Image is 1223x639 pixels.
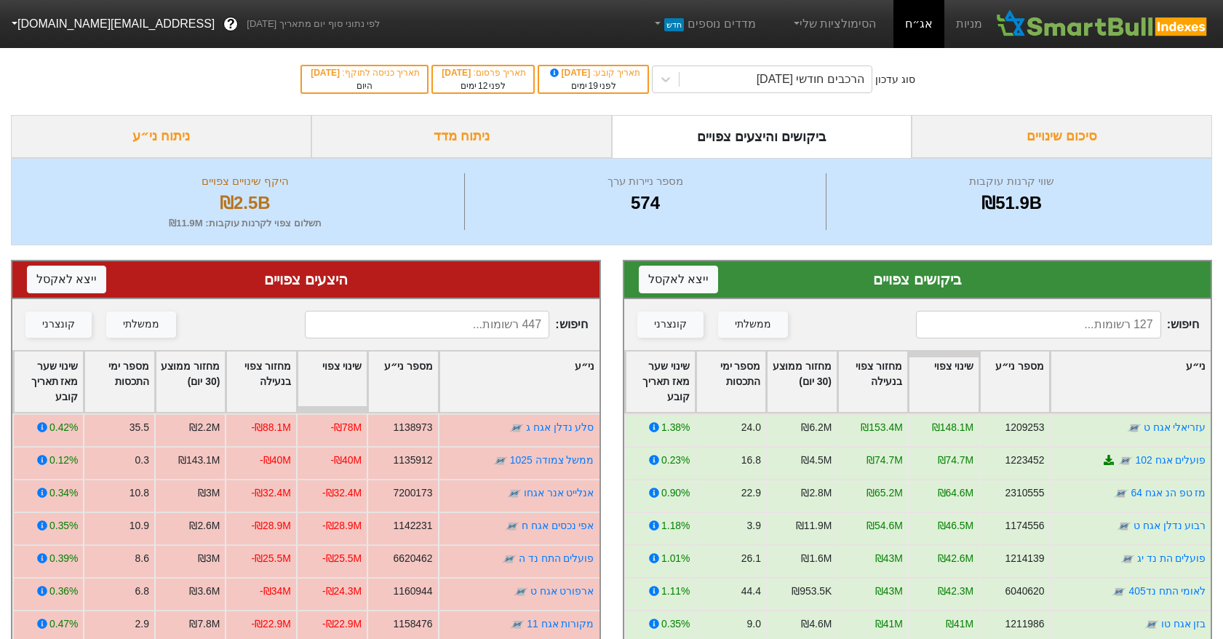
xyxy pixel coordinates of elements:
a: הסימולציות שלי [785,9,883,39]
span: ? [227,15,235,34]
div: 0.39% [49,551,78,566]
div: 1138973 [393,420,432,435]
div: -₪28.9M [322,518,362,533]
button: קונצרני [25,311,92,338]
div: 1142231 [393,518,432,533]
div: 0.36% [49,584,78,599]
div: ₪46.5M [937,518,973,533]
div: לפני ימים [440,79,526,92]
a: לאומי התח נד405 [1128,585,1206,597]
div: 1160944 [393,584,432,599]
div: ₪65.2M [867,485,903,501]
div: ₪148.1M [931,420,973,435]
span: לפי נתוני סוף יום מתאריך [DATE] [247,17,380,31]
button: ממשלתי [106,311,176,338]
div: ניתוח מדד [311,115,612,158]
div: 44.4 [741,584,760,599]
div: -₪25.5M [322,551,362,566]
img: SmartBull [994,9,1211,39]
div: ניתוח ני״ע [11,115,311,158]
div: Toggle SortBy [84,352,154,412]
div: ₪41M [875,616,902,632]
div: ₪3M [198,551,220,566]
span: 12 [478,81,487,91]
div: Toggle SortBy [226,352,295,412]
div: -₪88.1M [251,420,290,435]
div: 8.6 [135,551,149,566]
div: 1.01% [661,551,690,566]
div: 24.0 [741,420,760,435]
img: tase link [1118,453,1133,468]
img: tase link [502,552,517,566]
a: עזריאלי אגח ט [1143,421,1206,433]
div: ₪153.4M [861,420,902,435]
div: ₪54.6M [867,518,903,533]
div: Toggle SortBy [909,352,978,412]
div: ₪2.5B [30,190,461,216]
div: 1223452 [1005,453,1044,468]
div: Toggle SortBy [156,352,225,412]
div: תאריך פרסום : [440,66,526,79]
span: [DATE] [442,68,473,78]
div: Toggle SortBy [439,352,599,412]
div: 6620462 [393,551,432,566]
div: ₪51.9B [830,190,1193,216]
div: 6040620 [1005,584,1044,599]
div: 0.35% [49,518,78,533]
img: tase link [505,519,519,533]
div: ₪4.6M [801,616,832,632]
div: ₪2.6M [189,518,220,533]
div: ₪6.2M [801,420,832,435]
input: 447 רשומות... [305,311,549,338]
span: [DATE] [548,68,593,78]
div: ₪3M [198,485,220,501]
div: ₪43M [875,584,902,599]
div: ₪2.2M [189,420,220,435]
div: הרכבים חודשי [DATE] [757,71,864,88]
div: 0.23% [661,453,690,468]
div: 2310555 [1005,485,1044,501]
div: 22.9 [741,485,760,501]
div: Toggle SortBy [368,352,437,412]
div: -₪28.9M [251,518,290,533]
div: ממשלתי [735,317,771,333]
a: פועלים התח נד ה [519,552,594,564]
div: סיכום שינויים [912,115,1212,158]
div: 9.0 [746,616,760,632]
img: tase link [493,453,508,468]
div: -₪32.4M [322,485,362,501]
div: 1211986 [1005,616,1044,632]
div: תשלום צפוי לקרנות עוקבות : ₪11.9M [30,216,461,231]
div: ₪953.5K [792,584,832,599]
a: סלע נדלן אגח ג [526,421,594,433]
a: ממשל צמודה 1025 [510,454,594,466]
div: 1214139 [1005,551,1044,566]
div: היקף שינויים צפויים [30,173,461,190]
div: 35.5 [130,420,149,435]
img: tase link [509,421,524,435]
div: 6.8 [135,584,149,599]
div: ביקושים והיצעים צפויים [612,115,912,158]
img: tase link [507,486,522,501]
div: 7200173 [393,485,432,501]
div: 0.35% [661,616,690,632]
div: 1.38% [661,420,690,435]
a: אפי נכסים אגח ח [522,520,594,531]
div: סוג עדכון [875,72,915,87]
div: ₪41M [946,616,973,632]
div: -₪25.5M [251,551,290,566]
div: 10.9 [130,518,149,533]
div: קונצרני [42,317,75,333]
div: -₪40M [260,453,291,468]
div: -₪32.4M [251,485,290,501]
div: -₪40M [330,453,362,468]
div: היצעים צפויים [27,269,585,290]
a: מדדים נוספיםחדש [646,9,762,39]
div: 0.42% [49,420,78,435]
div: 16.8 [741,453,760,468]
div: 10.8 [130,485,149,501]
div: 1.11% [661,584,690,599]
a: אנלייט אנר אגחו [524,487,594,499]
div: ₪74.7M [937,453,973,468]
img: tase link [1116,519,1131,533]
